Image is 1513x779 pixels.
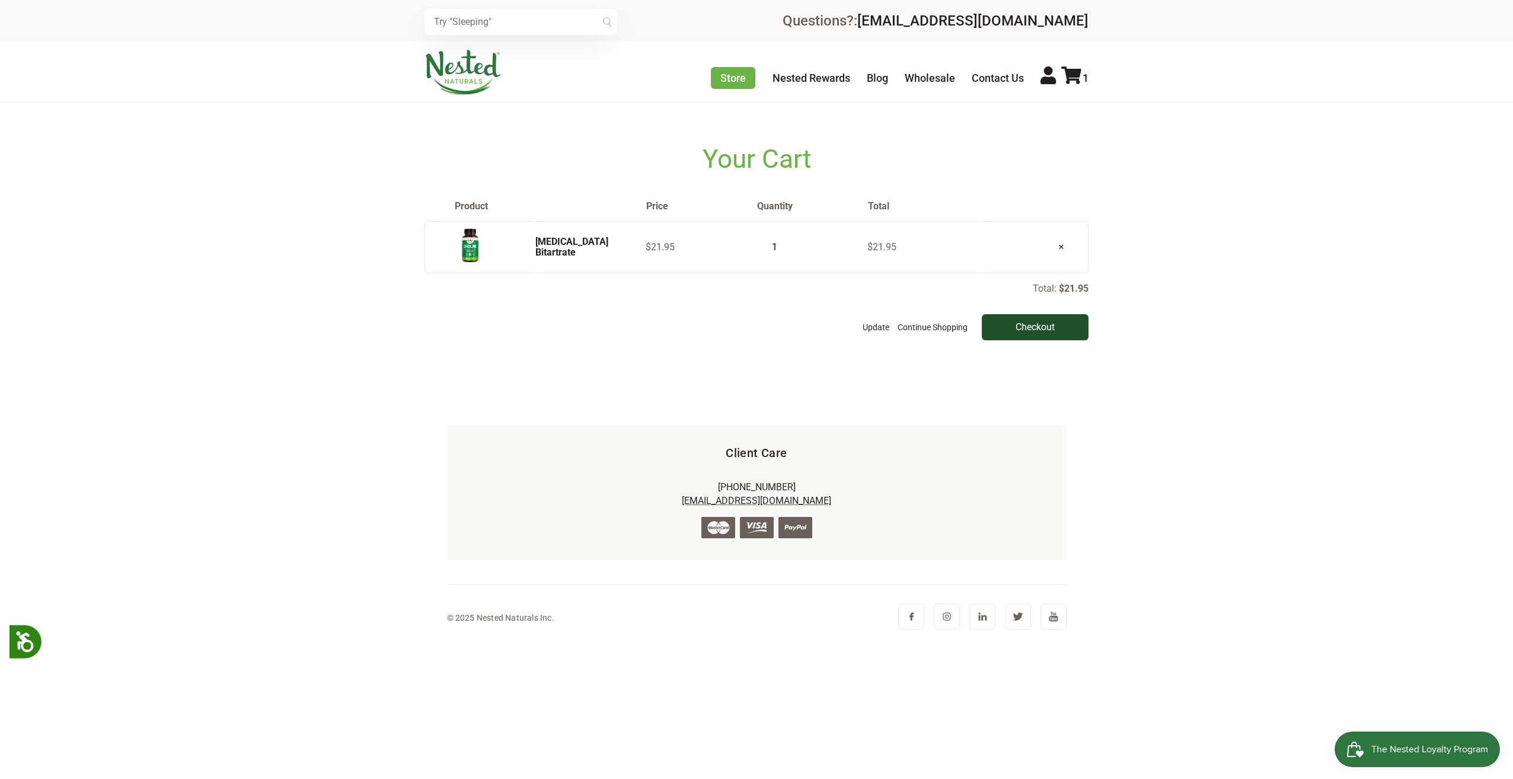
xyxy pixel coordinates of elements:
[424,200,646,212] th: Product
[701,517,812,538] img: credit-cards.png
[682,495,831,506] a: [EMAIL_ADDRESS][DOMAIN_NAME]
[718,481,796,493] a: [PHONE_NUMBER]
[860,314,892,340] button: Update
[424,144,1089,174] h1: Your Cart
[982,314,1089,340] input: Checkout
[867,241,896,253] span: $21.95
[535,236,608,258] a: [MEDICAL_DATA] Bitartrate
[424,50,502,95] img: Nested Naturals
[424,282,1089,340] div: Total:
[646,241,675,253] span: $21.95
[466,445,1048,461] h5: Client Care
[455,226,485,265] img: Choline Bitartrate - USA
[447,611,554,625] div: © 2025 Nested Naturals Inc.
[1061,72,1089,84] a: 1
[1335,732,1501,767] iframe: Button to open loyalty program pop-up
[711,67,755,89] a: Store
[972,72,1024,84] a: Contact Us
[895,314,971,340] a: Continue Shopping
[867,72,888,84] a: Blog
[867,200,978,212] th: Total
[1049,232,1074,262] a: ×
[646,200,756,212] th: Price
[756,200,867,212] th: Quantity
[1059,283,1089,294] p: $21.95
[905,72,955,84] a: Wholesale
[783,14,1089,28] div: Questions?:
[1083,72,1089,84] span: 1
[773,72,850,84] a: Nested Rewards
[857,12,1089,29] a: [EMAIL_ADDRESS][DOMAIN_NAME]
[424,9,617,35] input: Try "Sleeping"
